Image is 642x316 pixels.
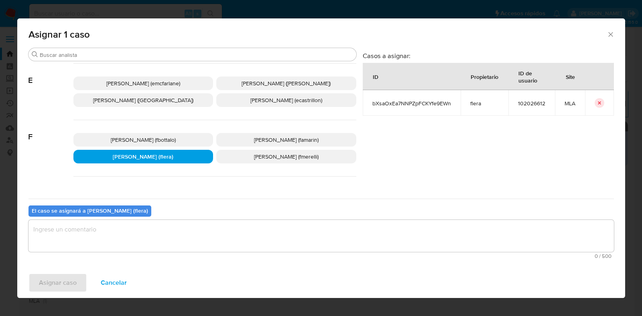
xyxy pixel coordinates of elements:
div: Site [556,67,585,86]
div: [PERSON_NAME] (emcfarlane) [73,76,213,90]
div: [PERSON_NAME] (flera) [73,150,213,163]
div: ID [363,67,388,86]
span: [PERSON_NAME] ([GEOGRAPHIC_DATA]) [93,96,193,104]
span: [PERSON_NAME] (famarin) [254,136,319,144]
span: Asignar 1 caso [28,30,607,39]
span: bXsaOxEa7NNPZpFCKYfe9EWn [372,100,451,107]
div: [PERSON_NAME] ([GEOGRAPHIC_DATA]) [73,93,213,107]
span: MLA [565,100,575,107]
div: Propietario [461,67,508,86]
span: [PERSON_NAME] ([PERSON_NAME]) [242,79,331,87]
span: Máximo 500 caracteres [31,254,612,259]
span: F [28,120,73,142]
button: Cancelar [90,273,137,292]
div: [PERSON_NAME] (ecastrillon) [216,93,356,107]
span: [PERSON_NAME] (fmerelli) [254,153,319,161]
span: [PERSON_NAME] (flera) [113,153,173,161]
div: [PERSON_NAME] (fmerelli) [216,150,356,163]
div: ID de usuario [509,63,555,90]
button: Buscar [32,51,38,58]
div: [PERSON_NAME] ([PERSON_NAME]) [216,76,356,90]
div: assign-modal [17,18,625,298]
span: E [28,64,73,85]
span: Cancelar [101,274,127,292]
span: [PERSON_NAME] (ecastrillon) [250,96,322,104]
span: flera [470,100,499,107]
span: G [28,177,73,198]
div: [PERSON_NAME] (fbottalo) [73,133,213,147]
input: Buscar analista [40,51,353,58]
button: icon-button [595,98,604,108]
span: [PERSON_NAME] (fbottalo) [111,136,176,144]
b: El caso se asignará a [PERSON_NAME] (flera) [32,207,148,215]
div: [PERSON_NAME] (famarin) [216,133,356,147]
span: [PERSON_NAME] (emcfarlane) [106,79,180,87]
span: 102026612 [518,100,545,107]
button: Cerrar ventana [607,30,614,38]
h3: Casos a asignar: [363,52,614,60]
